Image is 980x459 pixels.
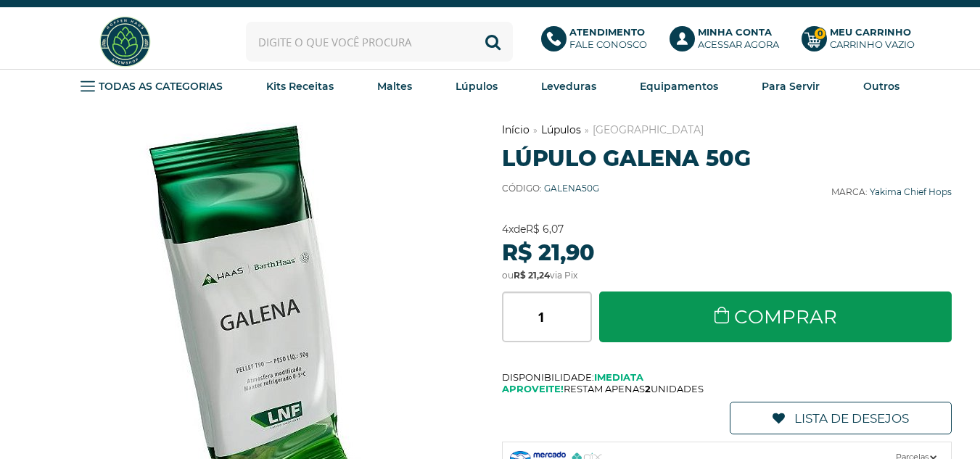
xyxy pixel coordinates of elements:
strong: Maltes [377,80,412,93]
div: Carrinho Vazio [830,38,915,51]
b: Marca: [831,186,868,197]
b: Imediata [594,371,643,383]
a: Para Servir [762,75,820,97]
a: AtendimentoFale conosco [541,26,655,58]
strong: Outros [863,80,899,93]
a: Início [502,123,530,136]
span: Disponibilidade: [502,371,952,383]
b: 2 [645,383,651,394]
strong: R$ 21,90 [502,239,595,266]
p: Fale conosco [569,26,647,51]
a: Lúpulos [456,75,498,97]
a: Yakima Chief Hops [870,186,952,197]
a: Lista de Desejos [730,402,952,434]
span: GALENA50G [544,183,599,194]
img: Hopfen Haus BrewShop [98,15,152,69]
h1: Lúpulo Galena 50g [502,145,952,172]
a: Comprar [599,291,952,342]
a: Outros [863,75,899,97]
a: Leveduras [541,75,596,97]
button: Buscar [473,22,513,62]
span: de [502,223,564,236]
strong: TODAS AS CATEGORIAS [99,80,223,93]
strong: Equipamentos [640,80,718,93]
strong: Kits Receitas [266,80,334,93]
a: Maltes [377,75,412,97]
strong: 0 [814,28,826,40]
b: Aproveite! [502,383,564,394]
strong: R$ 21,24 [514,270,550,281]
b: Meu Carrinho [830,26,911,38]
strong: Lúpulos [456,80,498,93]
strong: R$ 6,07 [526,223,564,236]
a: Kits Receitas [266,75,334,97]
a: TODAS AS CATEGORIAS [81,75,223,97]
strong: Para Servir [762,80,820,93]
a: [GEOGRAPHIC_DATA] [593,123,704,136]
span: ou via Pix [502,270,577,281]
a: Minha ContaAcessar agora [670,26,787,58]
b: Código: [502,183,542,194]
p: Acessar agora [698,26,779,51]
strong: Leveduras [541,80,596,93]
b: Atendimento [569,26,645,38]
a: Lúpulos [541,123,581,136]
strong: 4x [502,223,514,236]
b: Minha Conta [698,26,772,38]
span: Restam apenas unidades [502,383,952,394]
a: Equipamentos [640,75,718,97]
input: Digite o que você procura [246,22,513,62]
